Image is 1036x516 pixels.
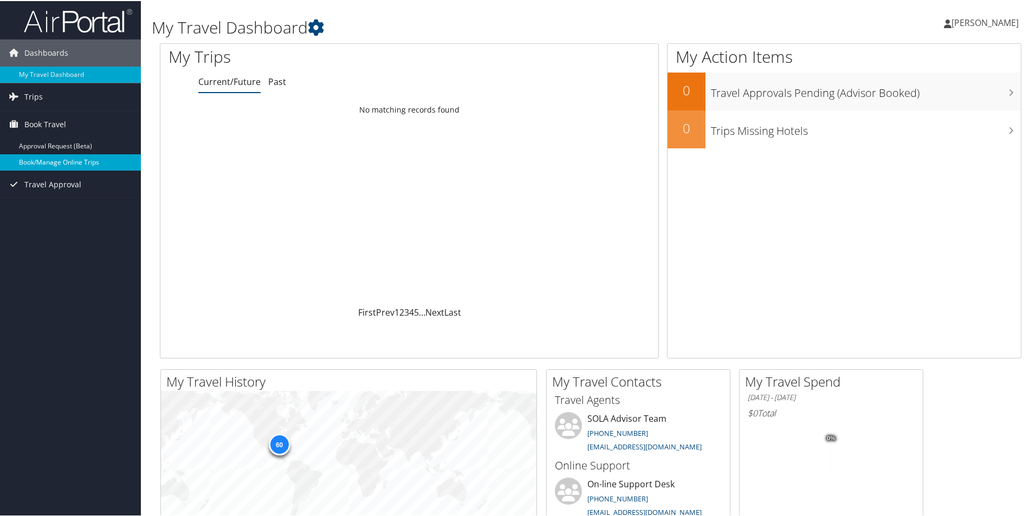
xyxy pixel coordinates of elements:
li: SOLA Advisor Team [549,411,727,455]
a: [EMAIL_ADDRESS][DOMAIN_NAME] [587,441,702,450]
a: Prev [376,305,394,317]
span: Trips [24,82,43,109]
a: Next [425,305,444,317]
h2: My Travel History [166,371,536,390]
a: [PHONE_NUMBER] [587,493,648,502]
a: 0Travel Approvals Pending (Advisor Booked) [668,71,1021,109]
a: Current/Future [198,75,261,87]
span: … [419,305,425,317]
span: Dashboards [24,38,68,66]
h3: Trips Missing Hotels [711,117,1021,138]
a: [PERSON_NAME] [944,5,1029,38]
h6: Total [748,406,915,418]
td: No matching records found [160,99,658,119]
h2: My Travel Spend [745,371,923,390]
h3: Travel Approvals Pending (Advisor Booked) [711,79,1021,100]
a: 1 [394,305,399,317]
div: 60 [268,433,290,454]
a: [EMAIL_ADDRESS][DOMAIN_NAME] [587,506,702,516]
a: 5 [414,305,419,317]
a: Last [444,305,461,317]
span: Book Travel [24,110,66,137]
h6: [DATE] - [DATE] [748,391,915,402]
a: 0Trips Missing Hotels [668,109,1021,147]
a: 3 [404,305,409,317]
img: airportal-logo.png [24,7,132,32]
tspan: 0% [827,434,836,441]
h2: My Travel Contacts [552,371,730,390]
h3: Travel Agents [555,391,722,407]
span: $0 [748,406,757,418]
h1: My Action Items [668,44,1021,67]
a: [PHONE_NUMBER] [587,427,648,437]
h3: Online Support [555,457,722,472]
h2: 0 [668,80,705,99]
a: Past [268,75,286,87]
a: First [358,305,376,317]
a: 4 [409,305,414,317]
a: 2 [399,305,404,317]
h1: My Trips [169,44,443,67]
span: [PERSON_NAME] [951,16,1019,28]
h2: 0 [668,118,705,136]
h1: My Travel Dashboard [152,15,737,38]
span: Travel Approval [24,170,81,197]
